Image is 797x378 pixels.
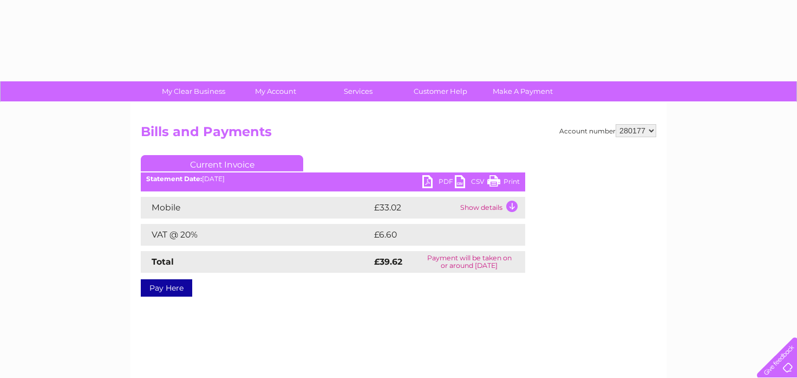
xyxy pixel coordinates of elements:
b: Statement Date: [146,175,202,183]
a: CSV [455,175,487,191]
a: My Clear Business [149,81,238,101]
a: Customer Help [396,81,485,101]
a: Make A Payment [478,81,567,101]
a: My Account [231,81,321,101]
a: Current Invoice [141,155,303,171]
td: Mobile [141,197,371,219]
h2: Bills and Payments [141,124,656,145]
td: Show details [458,197,525,219]
td: £6.60 [371,224,500,246]
a: Print [487,175,520,191]
td: VAT @ 20% [141,224,371,246]
div: Account number [559,124,656,137]
td: £33.02 [371,197,458,219]
a: PDF [422,175,455,191]
td: Payment will be taken on or around [DATE] [413,251,525,273]
strong: £39.62 [374,257,402,267]
a: Pay Here [141,279,192,297]
a: Services [313,81,403,101]
strong: Total [152,257,174,267]
div: [DATE] [141,175,525,183]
